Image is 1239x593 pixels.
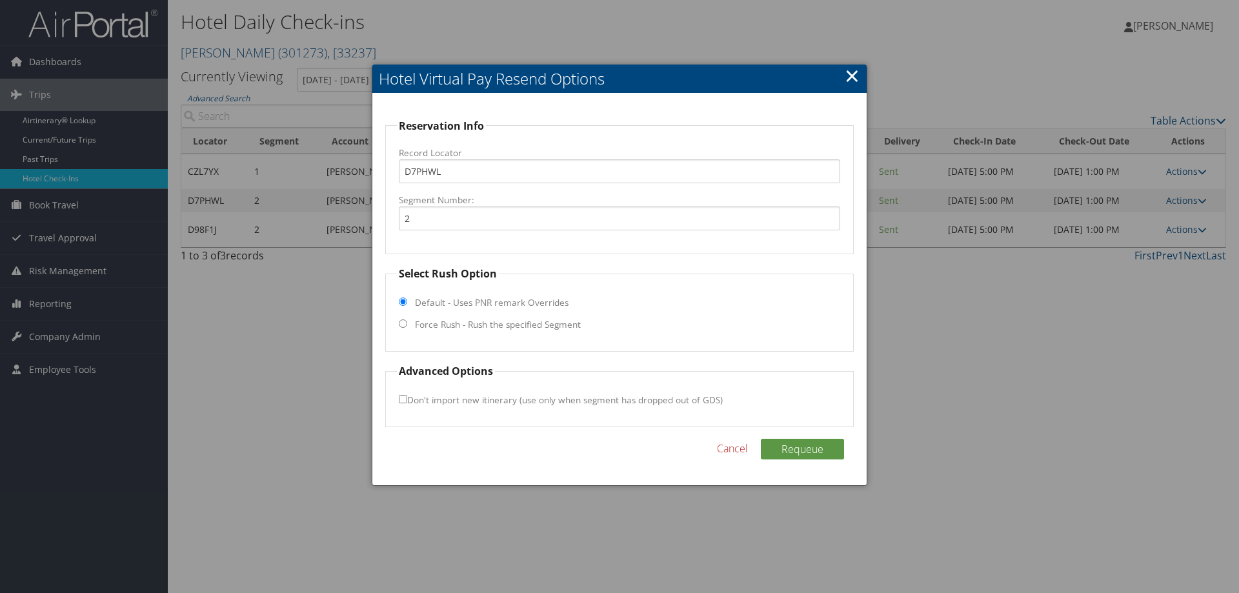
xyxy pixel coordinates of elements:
h2: Hotel Virtual Pay Resend Options [372,65,867,93]
legend: Select Rush Option [397,266,499,281]
label: Segment Number: [399,194,840,206]
a: Close [845,63,860,88]
a: Cancel [717,441,748,456]
input: Don't import new itinerary (use only when segment has dropped out of GDS) [399,395,407,403]
legend: Advanced Options [397,363,495,379]
label: Record Locator [399,146,840,159]
label: Default - Uses PNR remark Overrides [415,296,569,309]
button: Requeue [761,439,844,459]
legend: Reservation Info [397,118,486,134]
label: Don't import new itinerary (use only when segment has dropped out of GDS) [399,388,723,412]
label: Force Rush - Rush the specified Segment [415,318,581,331]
